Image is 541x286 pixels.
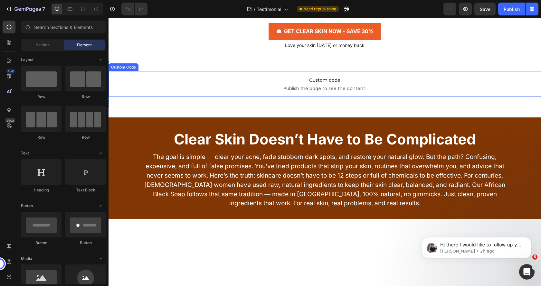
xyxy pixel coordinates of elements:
[21,134,62,140] div: Row
[42,5,45,13] p: 7
[21,240,62,246] div: Button
[21,256,32,262] span: Media
[65,187,106,193] div: Text Block
[21,94,62,100] div: Row
[96,201,106,211] span: Toggle open
[36,135,397,189] span: The goal is simple — clear your acne, fade stubborn dark spots, and restore your natural glow. Bu...
[65,240,106,246] div: Button
[96,55,106,65] span: Toggle open
[412,224,541,269] iframe: Intercom notifications message
[1,46,29,52] div: Custom Code
[77,42,92,48] span: Element
[65,134,106,140] div: Row
[21,57,33,63] span: Layout
[96,148,106,158] span: Toggle open
[504,6,520,13] div: Publish
[21,21,106,33] input: Search Sections & Elements
[65,94,106,100] div: Row
[109,18,541,286] iframe: Design area
[5,118,15,123] div: Beta
[474,3,496,15] button: Save
[6,69,15,74] div: 450
[96,254,106,264] span: Toggle open
[21,187,62,193] div: Heading
[254,6,255,13] span: /
[121,3,147,15] div: Undo/Redo
[498,3,525,15] button: Publish
[21,203,33,209] span: Button
[257,6,281,13] span: Testimonial
[532,254,537,260] span: 5
[21,150,29,156] span: Text
[3,3,48,15] button: 7
[303,6,336,12] span: Need republishing
[36,42,50,48] span: Section
[176,24,256,30] span: Love your skin [DATE] or money back
[480,6,490,12] span: Save
[65,112,367,130] strong: Clear Skin Doesn’t Have to Be Complicated
[519,264,535,280] iframe: Intercom live chat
